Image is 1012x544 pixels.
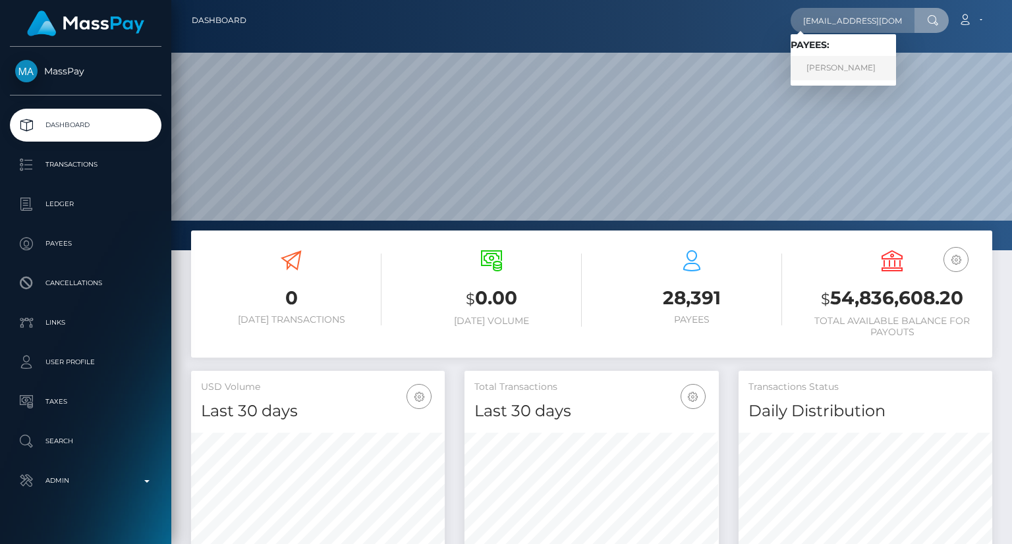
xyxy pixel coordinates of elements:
[15,392,156,412] p: Taxes
[15,194,156,214] p: Ledger
[201,285,381,311] h3: 0
[15,313,156,333] p: Links
[10,385,161,418] a: Taxes
[15,352,156,372] p: User Profile
[201,400,435,423] h4: Last 30 days
[10,109,161,142] a: Dashboard
[10,306,161,339] a: Links
[10,425,161,458] a: Search
[474,381,708,394] h5: Total Transactions
[15,234,156,254] p: Payees
[201,381,435,394] h5: USD Volume
[821,290,830,308] small: $
[791,40,896,51] h6: Payees:
[401,285,582,312] h3: 0.00
[802,315,982,338] h6: Total Available Balance for Payouts
[15,273,156,293] p: Cancellations
[401,315,582,327] h6: [DATE] Volume
[15,155,156,175] p: Transactions
[192,7,246,34] a: Dashboard
[802,285,982,312] h3: 54,836,608.20
[466,290,475,308] small: $
[602,285,782,311] h3: 28,391
[10,267,161,300] a: Cancellations
[10,148,161,181] a: Transactions
[201,314,381,325] h6: [DATE] Transactions
[748,381,982,394] h5: Transactions Status
[10,188,161,221] a: Ledger
[10,346,161,379] a: User Profile
[791,8,914,33] input: Search...
[10,464,161,497] a: Admin
[15,60,38,82] img: MassPay
[474,400,708,423] h4: Last 30 days
[15,431,156,451] p: Search
[27,11,144,36] img: MassPay Logo
[15,471,156,491] p: Admin
[602,314,782,325] h6: Payees
[748,400,982,423] h4: Daily Distribution
[10,227,161,260] a: Payees
[791,56,896,80] a: [PERSON_NAME]
[10,65,161,77] span: MassPay
[15,115,156,135] p: Dashboard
